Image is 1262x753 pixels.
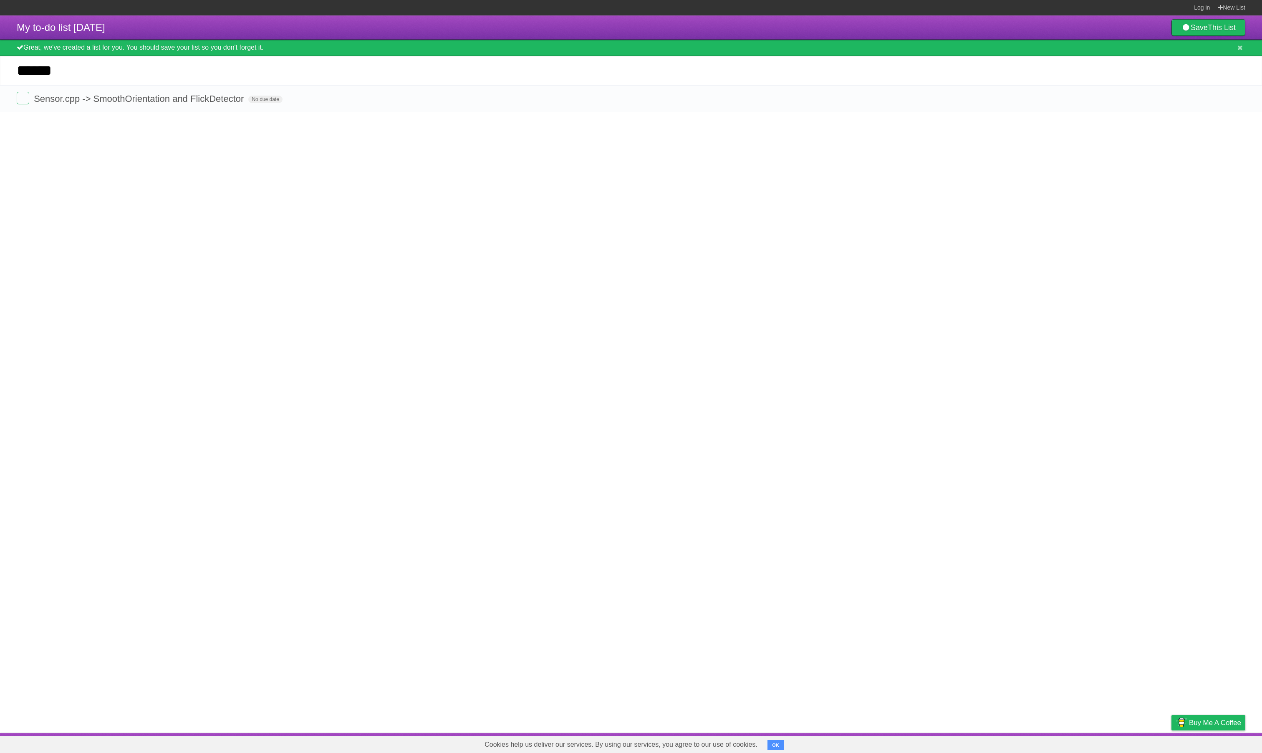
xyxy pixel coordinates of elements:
[767,740,784,750] button: OK
[1208,23,1236,32] b: This List
[248,96,282,103] span: No due date
[34,93,246,104] span: Sensor.cpp -> SmoothOrientation and FlickDetector
[1088,735,1122,751] a: Developers
[1060,735,1078,751] a: About
[1171,19,1245,36] a: SaveThis List
[1132,735,1151,751] a: Terms
[476,736,766,753] span: Cookies help us deliver our services. By using our services, you agree to our use of cookies.
[1189,715,1241,730] span: Buy me a coffee
[17,92,29,104] label: Done
[1193,735,1245,751] a: Suggest a feature
[1171,715,1245,730] a: Buy me a coffee
[1161,735,1182,751] a: Privacy
[1176,715,1187,730] img: Buy me a coffee
[17,22,105,33] span: My to-do list [DATE]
